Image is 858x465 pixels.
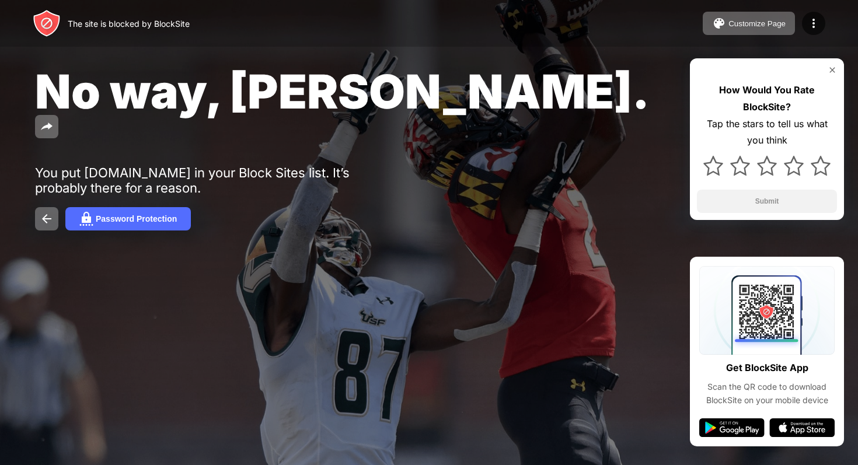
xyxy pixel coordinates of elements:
img: password.svg [79,212,93,226]
img: star.svg [730,156,750,176]
img: header-logo.svg [33,9,61,37]
div: Scan the QR code to download BlockSite on your mobile device [699,380,835,407]
div: Tap the stars to tell us what you think [697,116,837,149]
div: You put [DOMAIN_NAME] in your Block Sites list. It’s probably there for a reason. [35,165,396,195]
div: The site is blocked by BlockSite [68,19,190,29]
div: Get BlockSite App [726,359,808,376]
div: How Would You Rate BlockSite? [697,82,837,116]
img: star.svg [811,156,831,176]
button: Password Protection [65,207,191,230]
div: Customize Page [728,19,786,28]
img: star.svg [703,156,723,176]
img: google-play.svg [699,418,765,437]
img: star.svg [757,156,777,176]
div: Password Protection [96,214,177,223]
button: Submit [697,190,837,213]
img: rate-us-close.svg [828,65,837,75]
button: Customize Page [703,12,795,35]
span: No way, [PERSON_NAME]. [35,63,650,120]
img: qrcode.svg [699,266,835,355]
iframe: Banner [35,318,311,451]
img: back.svg [40,212,54,226]
img: share.svg [40,120,54,134]
img: pallet.svg [712,16,726,30]
img: menu-icon.svg [807,16,821,30]
img: app-store.svg [769,418,835,437]
img: star.svg [784,156,804,176]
